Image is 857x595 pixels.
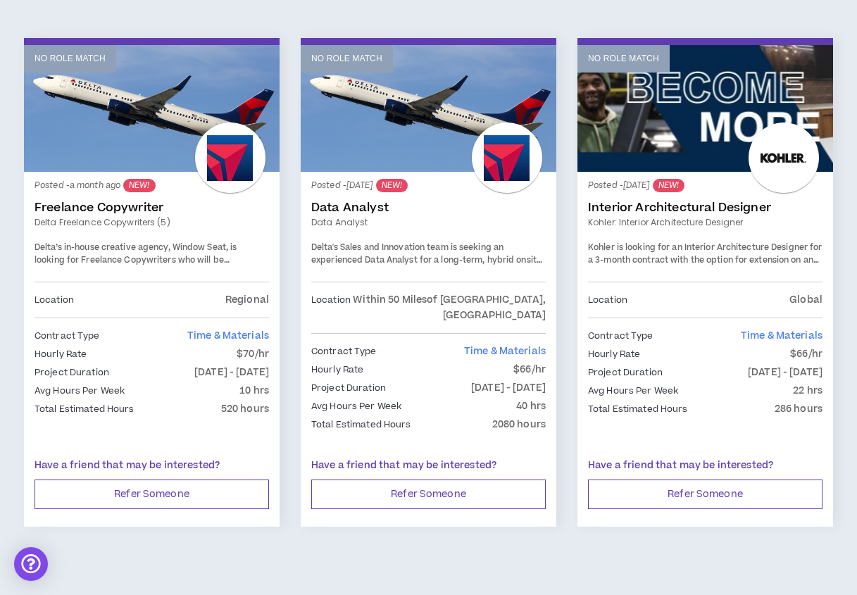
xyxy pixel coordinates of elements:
[588,480,822,509] button: Refer Someone
[35,458,269,473] p: Have a friend that may be interested?
[311,480,546,509] button: Refer Someone
[513,362,546,377] p: $66/hr
[311,292,351,323] p: Location
[311,458,546,473] p: Have a friend that may be interested?
[588,458,822,473] p: Have a friend that may be interested?
[588,328,653,344] p: Contract Type
[588,52,659,65] p: No Role Match
[588,346,640,362] p: Hourly Rate
[35,52,106,65] p: No Role Match
[194,365,269,380] p: [DATE] - [DATE]
[35,242,264,303] span: Delta’s in-house creative agency, Window Seat, is looking for Freelance Copywriters who will be r...
[311,399,401,414] p: Avg Hours Per Week
[588,383,678,399] p: Avg Hours Per Week
[588,401,688,417] p: Total Estimated Hours
[24,45,280,172] a: No Role Match
[123,179,155,192] sup: NEW!
[14,547,48,581] div: Open Intercom Messenger
[35,179,269,192] p: Posted - a month ago
[35,365,109,380] p: Project Duration
[588,216,822,229] a: Kohler: Interior Architecture Designer
[301,45,556,172] a: No Role Match
[239,383,269,399] p: 10 hrs
[376,179,408,192] sup: NEW!
[311,344,377,359] p: Contract Type
[789,292,822,308] p: Global
[35,480,269,509] button: Refer Someone
[35,292,74,308] p: Location
[311,242,542,328] span: Delta's Sales and Innovation team is seeking an experienced Data Analyst for a long-term, hybrid ...
[311,52,382,65] p: No Role Match
[516,399,546,414] p: 40 hrs
[577,45,833,172] a: No Role Match
[653,179,684,192] sup: NEW!
[790,346,822,362] p: $66/hr
[588,242,822,278] span: Kohler is looking for an Interior Architecture Designer for a 3-month contract with the option fo...
[748,365,822,380] p: [DATE] - [DATE]
[35,401,135,417] p: Total Estimated Hours
[793,383,822,399] p: 22 hrs
[351,292,546,323] p: Within 50 Miles of [GEOGRAPHIC_DATA], [GEOGRAPHIC_DATA]
[311,362,363,377] p: Hourly Rate
[588,201,822,215] a: Interior Architectural Designer
[221,401,269,417] p: 520 hours
[464,344,546,358] span: Time & Materials
[471,380,546,396] p: [DATE] - [DATE]
[35,346,87,362] p: Hourly Rate
[311,201,546,215] a: Data Analyst
[588,292,627,308] p: Location
[311,216,546,229] a: Data Analyst
[741,329,822,343] span: Time & Materials
[492,417,546,432] p: 2080 hours
[35,216,269,229] a: Delta Freelance Copywriters (5)
[588,179,822,192] p: Posted - [DATE]
[187,329,269,343] span: Time & Materials
[225,292,269,308] p: Regional
[311,179,546,192] p: Posted - [DATE]
[237,346,269,362] p: $70/hr
[311,417,411,432] p: Total Estimated Hours
[35,328,100,344] p: Contract Type
[588,365,663,380] p: Project Duration
[311,380,386,396] p: Project Duration
[775,401,822,417] p: 286 hours
[35,383,125,399] p: Avg Hours Per Week
[35,201,269,215] a: Freelance Copywriter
